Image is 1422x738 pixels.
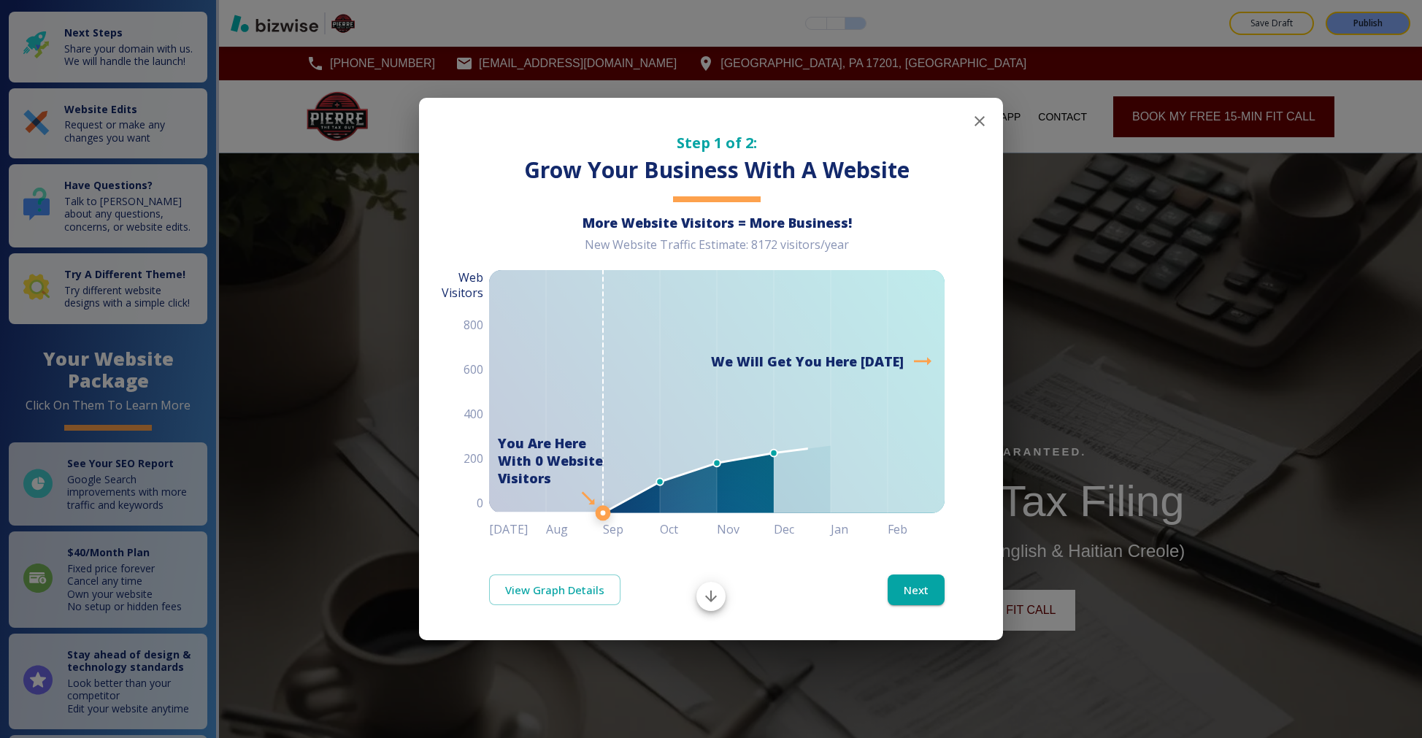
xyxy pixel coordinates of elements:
[717,519,774,539] h6: Nov
[489,133,945,153] h5: Step 1 of 2:
[831,519,888,539] h6: Jan
[546,519,603,539] h6: Aug
[774,519,831,539] h6: Dec
[888,574,945,605] button: Next
[603,519,660,539] h6: Sep
[696,582,726,611] button: Scroll to bottom
[489,519,546,539] h6: [DATE]
[660,519,717,539] h6: Oct
[489,574,620,605] a: View Graph Details
[489,237,945,264] div: New Website Traffic Estimate: 8172 visitors/year
[489,214,945,231] h6: More Website Visitors = More Business!
[489,155,945,185] h3: Grow Your Business With A Website
[888,519,945,539] h6: Feb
